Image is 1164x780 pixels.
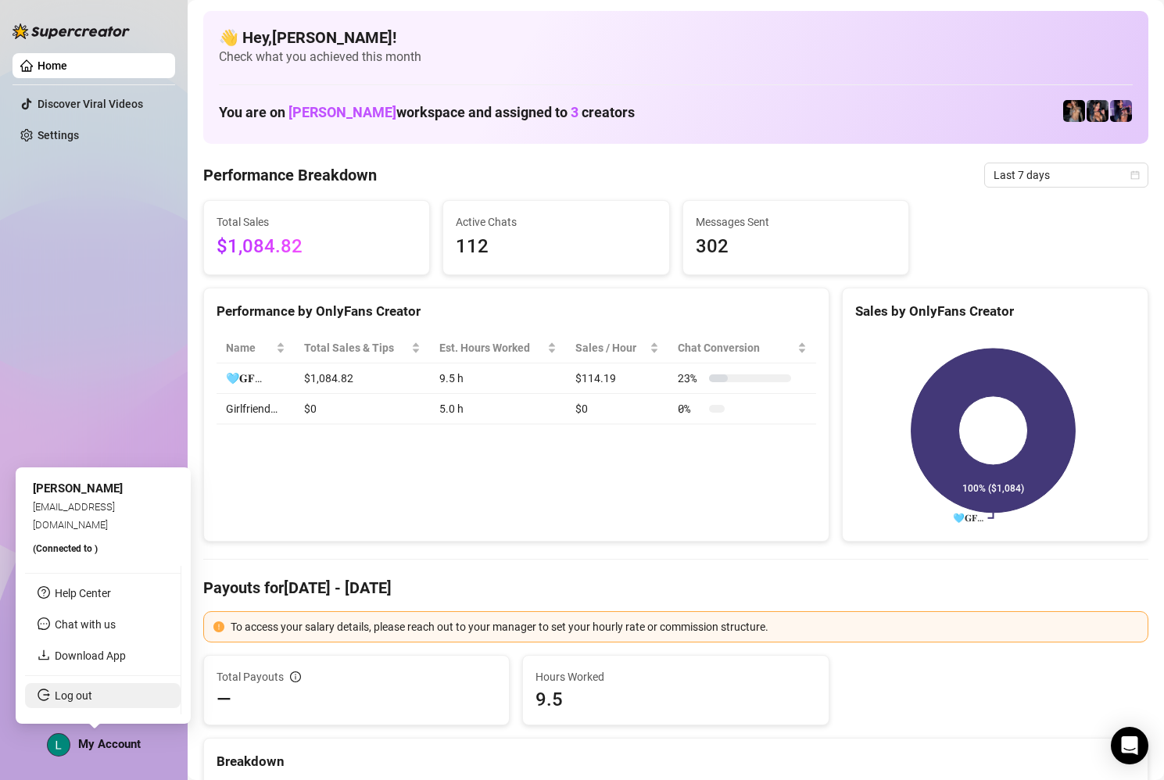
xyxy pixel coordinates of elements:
td: $1,084.82 [295,363,430,394]
span: My Account [78,737,141,751]
span: Active Chats [456,213,656,231]
span: Sales / Hour [575,339,646,356]
td: $114.19 [566,363,668,394]
img: logo-BBDzfeDw.svg [13,23,130,39]
img: Girlfriend [1087,100,1108,122]
a: Discover Viral Videos [38,98,143,110]
a: Download App [55,649,126,662]
span: message [38,617,50,630]
span: 23 % [678,370,703,387]
span: Name [226,339,273,356]
span: info-circle [290,671,301,682]
td: 🩵𝐆𝐅… [217,363,295,394]
th: Chat Conversion [668,333,815,363]
span: [PERSON_NAME] [33,481,123,496]
h4: Performance Breakdown [203,164,377,186]
span: Total Payouts [217,668,284,685]
div: Performance by OnlyFans Creator [217,301,816,322]
span: Check what you achieved this month [219,48,1133,66]
span: [EMAIL_ADDRESS][DOMAIN_NAME] [33,501,115,530]
td: 9.5 h [430,363,566,394]
span: calendar [1130,170,1140,180]
span: $1,084.82 [217,232,417,262]
span: 0 % [678,400,703,417]
div: Breakdown [217,751,1135,772]
div: Sales by OnlyFans Creator [855,301,1135,322]
th: Name [217,333,295,363]
h4: 👋 Hey, [PERSON_NAME] ! [219,27,1133,48]
span: Total Sales [217,213,417,231]
span: 9.5 [535,687,815,712]
span: Total Sales & Tips [304,339,408,356]
td: Girlfriend… [217,394,295,424]
span: Chat with us [55,618,116,631]
a: Settings [38,129,79,141]
span: Chat Conversion [678,339,793,356]
a: Home [38,59,67,72]
span: Messages Sent [696,213,896,231]
text: 🩵𝐆𝐅… [952,512,983,524]
span: Last 7 days [994,163,1139,187]
img: ･ﾟ [1110,100,1132,122]
span: Hours Worked [535,668,815,685]
h4: Payouts for [DATE] - [DATE] [203,577,1148,599]
li: Log out [25,683,181,708]
div: Est. Hours Worked [439,339,544,356]
th: Sales / Hour [566,333,668,363]
span: 302 [696,232,896,262]
th: Total Sales & Tips [295,333,430,363]
span: exclamation-circle [213,621,224,632]
img: 🩵𝐆𝐅 [1063,100,1085,122]
img: ACg8ocIA4hlFQkEBEeMuPiGTWpoarqo32_-DSSERpX4n6tv6dS1nFQ=s96-c [48,734,70,756]
span: 3 [571,104,578,120]
a: Log out [55,689,92,702]
div: Open Intercom Messenger [1111,727,1148,764]
h1: You are on workspace and assigned to creators [219,104,635,121]
span: — [217,687,231,712]
td: $0 [295,394,430,424]
span: 112 [456,232,656,262]
div: To access your salary details, please reach out to your manager to set your hourly rate or commis... [231,618,1138,635]
td: $0 [566,394,668,424]
td: 5.0 h [430,394,566,424]
span: [PERSON_NAME] [288,104,396,120]
span: (Connected to ) [33,543,98,554]
a: Help Center [55,587,111,599]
